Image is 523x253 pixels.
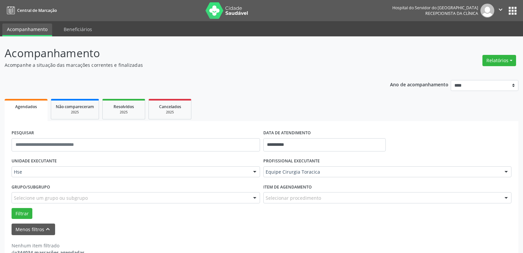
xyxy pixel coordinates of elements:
[266,169,498,175] span: Equipe Cirurgia Toracica
[17,8,57,13] span: Central de Marcação
[44,226,51,233] i: keyboard_arrow_up
[392,5,478,11] div: Hospital do Servidor do [GEOGRAPHIC_DATA]
[12,128,34,138] label: PESQUISAR
[114,104,134,109] span: Resolvidos
[14,194,88,201] span: Selecione um grupo ou subgrupo
[2,23,52,36] a: Acompanhamento
[12,208,32,219] button: Filtrar
[12,224,55,235] button: Menos filtroskeyboard_arrow_up
[59,23,97,35] a: Beneficiários
[5,5,57,16] a: Central de Marcação
[56,110,94,115] div: 2025
[507,5,518,17] button: apps
[5,45,364,62] p: Acompanhamento
[390,80,448,88] p: Ano de acompanhamento
[5,62,364,68] p: Acompanhe a situação das marcações correntes e finalizadas
[12,156,57,166] label: UNIDADE EXECUTANTE
[56,104,94,109] span: Não compareceram
[263,128,311,138] label: DATA DE ATENDIMENTO
[15,104,37,109] span: Agendados
[266,194,321,201] span: Selecionar procedimento
[497,6,504,13] i: 
[480,4,494,18] img: img
[482,55,516,66] button: Relatórios
[153,110,186,115] div: 2025
[494,4,507,18] button: 
[159,104,181,109] span: Cancelados
[107,110,140,115] div: 2025
[12,242,84,249] div: Nenhum item filtrado
[12,182,50,192] label: Grupo/Subgrupo
[14,169,246,175] span: Hse
[425,11,478,16] span: Recepcionista da clínica
[263,182,312,192] label: Item de agendamento
[263,156,320,166] label: PROFISSIONAL EXECUTANTE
